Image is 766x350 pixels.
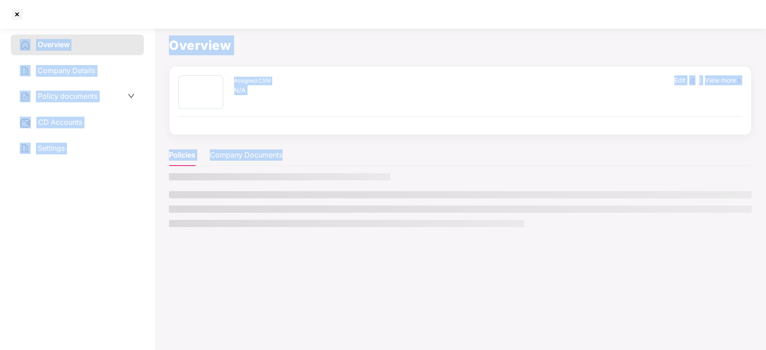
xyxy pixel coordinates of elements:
span: down [128,92,135,100]
div: N/A [234,85,271,95]
div: Company Documents [210,149,283,161]
img: svg+xml;base64,PHN2ZyB3aWR0aD0iMjUiIGhlaWdodD0iMjQiIHZpZXdCb3g9IjAgMCAyNSAyNCIgZmlsbD0ibm9uZSIgeG... [20,118,31,128]
img: svg+xml;base64,PHN2ZyB4bWxucz0iaHR0cDovL3d3dy53My5vcmcvMjAwMC9zdmciIHdpZHRoPSIyNCIgaGVpZ2h0PSIyNC... [20,143,31,154]
div: Edit [673,75,687,85]
span: Settings [38,144,65,153]
div: | [697,75,703,85]
span: Company Details [38,66,95,75]
img: rightIcon [736,78,742,84]
span: Policy documents [38,92,97,101]
span: CD Accounts [38,118,82,127]
img: svg+xml;base64,PHN2ZyB4bWxucz0iaHR0cDovL3d3dy53My5vcmcvMjAwMC9zdmciIHdpZHRoPSIyNCIgaGVpZ2h0PSIyNC... [20,66,31,76]
img: editIcon [689,78,695,84]
span: Overview [38,40,70,49]
h1: Overview [169,35,752,55]
div: Assigned CSM [234,77,271,85]
img: svg+xml;base64,PHN2ZyB4bWxucz0iaHR0cDovL3d3dy53My5vcmcvMjAwMC9zdmciIHdpZHRoPSIyNCIgaGVpZ2h0PSIyNC... [20,40,31,51]
div: Policies [169,149,195,161]
img: svg+xml;base64,PHN2ZyB4bWxucz0iaHR0cDovL3d3dy53My5vcmcvMjAwMC9zdmciIHdpZHRoPSIyNCIgaGVpZ2h0PSIyNC... [20,92,31,102]
div: View more [703,75,744,85]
